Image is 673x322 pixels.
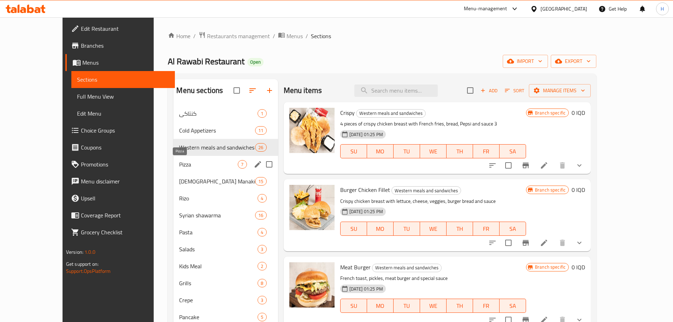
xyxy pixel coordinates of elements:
[81,211,169,219] span: Coverage Report
[541,5,587,13] div: [GEOGRAPHIC_DATA]
[258,246,266,253] span: 3
[484,234,501,251] button: sort-choices
[253,159,263,170] button: edit
[340,119,526,128] p: 4 pieces of crispy chicken breast with French fries, bread, Pepsi and sauce 3
[255,143,266,152] div: items
[463,83,478,98] span: Select section
[247,58,264,66] div: Open
[173,190,278,207] div: Rizo4
[168,31,596,41] nav: breadcrumb
[179,211,255,219] div: Syrian shawarma
[77,92,169,101] span: Full Menu View
[396,301,417,311] span: TU
[258,109,266,118] div: items
[476,146,497,157] span: FR
[396,224,417,234] span: TU
[340,222,367,236] button: SU
[572,262,585,272] h6: 0 IQD
[551,55,596,68] button: export
[238,161,246,168] span: 7
[370,224,391,234] span: MO
[229,83,244,98] span: Select all sections
[354,84,438,97] input: search
[340,274,526,283] p: French toast, pickles, meat burger and special sauce
[176,85,223,96] h2: Menu sections
[554,234,571,251] button: delete
[65,20,175,37] a: Edit Restaurant
[258,279,266,287] div: items
[532,187,568,193] span: Branch specific
[473,299,500,313] button: FR
[340,144,367,158] button: SU
[81,24,169,33] span: Edit Restaurant
[84,247,95,257] span: 1.0.0
[535,86,585,95] span: Manage items
[289,108,335,153] img: Crispy
[423,146,444,157] span: WE
[394,299,420,313] button: TU
[311,32,331,40] span: Sections
[289,262,335,308] img: Meat Burger
[258,263,266,270] span: 2
[255,178,266,185] span: 15
[179,279,258,287] div: Grills
[517,234,534,251] button: Branch-specific-item
[356,109,425,117] span: Western meals and sandwiches
[179,194,258,203] div: Rizo
[258,297,266,304] span: 3
[503,55,548,68] button: import
[258,194,266,203] div: items
[479,87,498,95] span: Add
[372,264,442,272] div: Western meals and sandwiches
[517,157,534,174] button: Branch-specific-item
[396,146,417,157] span: TU
[540,161,548,170] a: Edit menu item
[258,110,266,117] span: 1
[255,126,266,135] div: items
[179,143,255,152] div: Western meals and sandwiches
[287,32,303,40] span: Menus
[65,139,175,156] a: Coupons
[179,313,258,321] div: Pancake
[501,235,516,250] span: Select to update
[173,275,278,292] div: Grills8
[173,105,278,122] div: كنتاكي1
[81,194,169,203] span: Upsell
[244,82,261,99] span: Sort sections
[261,82,278,99] button: Add section
[173,241,278,258] div: Salads3
[179,177,255,186] div: Syrian Manakish
[340,262,371,273] span: Meat Burger
[449,301,470,311] span: TH
[71,88,175,105] a: Full Menu View
[179,262,258,270] span: Kids Meal
[347,208,386,215] span: [DATE] 01:25 PM
[502,224,523,234] span: SA
[661,5,664,13] span: H
[478,85,500,96] span: Add item
[278,31,303,41] a: Menus
[81,228,169,236] span: Grocery Checklist
[179,296,258,304] span: Crepe
[370,146,391,157] span: MO
[173,224,278,241] div: Pasta4
[179,109,258,118] span: كنتاكي
[343,224,364,234] span: SU
[65,173,175,190] a: Menu disclaimer
[394,222,420,236] button: TU
[179,228,258,236] div: Pasta
[464,5,507,13] div: Menu-management
[356,109,426,118] div: Western meals and sandwiches
[207,32,270,40] span: Restaurants management
[476,224,497,234] span: FR
[173,207,278,224] div: Syrian shawarma16
[179,245,258,253] span: Salads
[168,32,190,40] a: Home
[77,75,169,84] span: Sections
[556,57,591,66] span: export
[420,222,447,236] button: WE
[423,224,444,234] span: WE
[71,105,175,122] a: Edit Menu
[420,144,447,158] button: WE
[258,195,266,202] span: 4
